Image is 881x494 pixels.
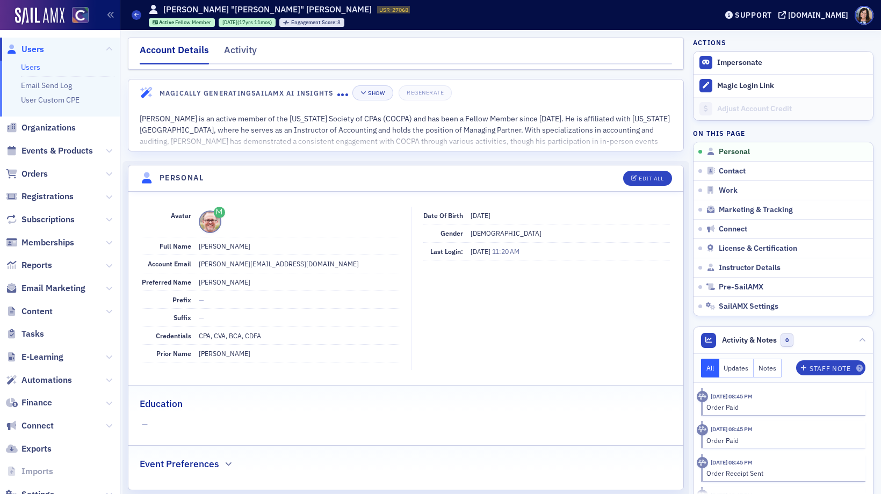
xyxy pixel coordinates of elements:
[148,259,191,268] span: Account Email
[21,443,52,455] span: Exports
[21,420,54,432] span: Connect
[21,374,72,386] span: Automations
[719,224,747,234] span: Connect
[140,397,183,411] h2: Education
[471,247,492,256] span: [DATE]
[291,19,338,26] span: Engagement Score :
[149,18,215,27] div: Active: Active: Fellow Member
[6,237,74,249] a: Memberships
[722,335,777,346] span: Activity & Notes
[160,242,191,250] span: Full Name
[399,85,452,100] button: Regenerate
[199,237,400,255] dd: [PERSON_NAME]
[279,18,344,27] div: Engagement Score: 8
[153,19,212,26] a: Active Fellow Member
[717,81,868,91] div: Magic Login Link
[21,259,52,271] span: Reports
[778,11,852,19] button: [DOMAIN_NAME]
[21,95,80,105] a: User Custom CPE
[219,18,276,27] div: 2007-09-30 00:00:00
[174,313,191,322] span: Suffix
[21,168,48,180] span: Orders
[6,122,76,134] a: Organizations
[639,176,663,181] div: Edit All
[6,259,52,271] a: Reports
[159,19,175,26] span: Active
[781,333,794,347] span: 0
[199,345,400,362] dd: [PERSON_NAME]
[172,295,191,304] span: Prefix
[21,328,44,340] span: Tasks
[719,263,781,273] span: Instructor Details
[719,205,793,215] span: Marketing & Tracking
[21,282,85,294] span: Email Marketing
[717,104,868,114] div: Adjust Account Credit
[440,229,463,237] span: Gender
[6,443,52,455] a: Exports
[6,168,48,180] a: Orders
[15,8,64,25] a: SailAMX
[694,74,873,97] button: Magic Login Link
[711,459,753,466] time: 6/30/2025 08:45 PM
[160,172,204,184] h4: Personal
[706,435,858,445] div: Order Paid
[855,6,873,25] span: Profile
[719,302,778,311] span: SailAMX Settings
[156,349,191,358] span: Prior Name
[140,457,219,471] h2: Event Preferences
[6,328,44,340] a: Tasks
[21,351,63,363] span: E-Learning
[352,85,393,100] button: Show
[156,331,191,340] span: Credentials
[291,20,341,26] div: 8
[754,359,782,377] button: Notes
[6,282,85,294] a: Email Marketing
[6,397,52,409] a: Finance
[21,466,53,477] span: Imports
[717,58,762,68] button: Impersonate
[711,393,753,400] time: 6/30/2025 08:45 PM
[199,255,400,272] dd: [PERSON_NAME][EMAIL_ADDRESS][DOMAIN_NAME]
[140,43,209,64] div: Account Details
[706,468,858,478] div: Order Receipt Sent
[719,359,754,377] button: Updates
[810,366,850,372] div: Staff Note
[423,211,463,220] span: Date of Birth
[623,171,671,186] button: Edit All
[142,278,191,286] span: Preferred Name
[142,419,670,430] span: —
[6,191,74,202] a: Registrations
[471,224,670,242] dd: [DEMOGRAPHIC_DATA]
[711,425,753,433] time: 6/30/2025 08:45 PM
[6,374,72,386] a: Automations
[706,402,858,412] div: Order Paid
[379,6,408,13] span: USR-27068
[222,19,237,26] span: [DATE]
[163,4,372,16] h1: [PERSON_NAME] "[PERSON_NAME]" [PERSON_NAME]
[368,90,385,96] div: Show
[6,214,75,226] a: Subscriptions
[222,19,272,26] div: (17yrs 11mos)
[224,43,257,63] div: Activity
[199,327,400,344] dd: CPA, CVA, BCA, CDFA
[21,191,74,202] span: Registrations
[21,145,93,157] span: Events & Products
[6,420,54,432] a: Connect
[693,128,873,138] h4: On this page
[719,244,797,253] span: License & Certification
[171,211,191,220] span: Avatar
[719,166,746,176] span: Contact
[788,10,848,20] div: [DOMAIN_NAME]
[21,62,40,72] a: Users
[21,214,75,226] span: Subscriptions
[72,7,89,24] img: SailAMX
[21,43,44,55] span: Users
[199,313,204,322] span: —
[6,466,53,477] a: Imports
[6,43,44,55] a: Users
[693,38,726,47] h4: Actions
[21,122,76,134] span: Organizations
[6,351,63,363] a: E-Learning
[471,211,490,220] span: [DATE]
[21,81,72,90] a: Email Send Log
